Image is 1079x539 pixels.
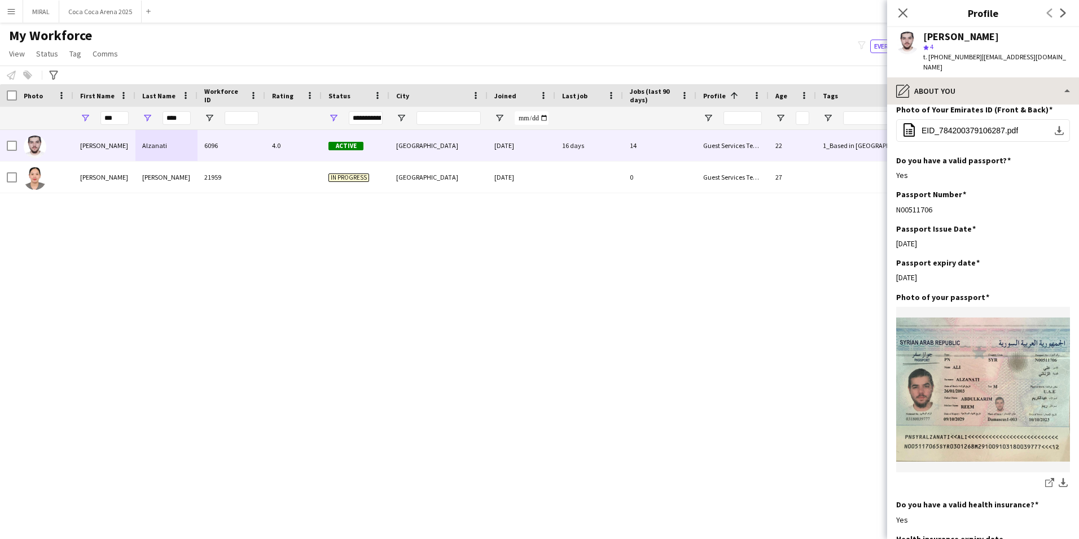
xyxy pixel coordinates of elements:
[24,92,43,100] span: Photo
[896,119,1070,142] button: EID_784200379106287.pdf
[225,111,258,125] input: Workforce ID Filter Input
[696,130,769,161] div: Guest Services Team
[896,272,1070,282] div: [DATE]
[896,170,1070,180] div: Yes
[816,130,944,161] div: 1_Based in [GEOGRAPHIC_DATA], 2_English Level = 3/3 Excellent, 4_CCA, 4_EA Active, [GEOGRAPHIC_DATA]
[204,113,214,123] button: Open Filter Menu
[272,92,293,100] span: Rating
[198,130,265,161] div: 6096
[9,27,92,44] span: My Workforce
[696,162,769,193] div: Guest Services Team
[562,92,587,100] span: Last job
[896,499,1038,510] h3: Do you have a valid health insurance?
[775,113,786,123] button: Open Filter Menu
[47,68,60,82] app-action-btn: Advanced filters
[73,130,135,161] div: [PERSON_NAME]
[769,162,816,193] div: 27
[93,49,118,59] span: Comms
[135,130,198,161] div: Alzanati
[73,162,135,193] div: [PERSON_NAME]
[88,46,122,61] a: Comms
[80,92,115,100] span: First Name
[59,1,142,23] button: Coca Coca Arena 2025
[396,113,406,123] button: Open Filter Menu
[923,32,999,42] div: [PERSON_NAME]
[930,42,933,51] span: 4
[80,113,90,123] button: Open Filter Menu
[887,6,1079,20] h3: Profile
[896,189,966,199] h3: Passport Number
[265,130,322,161] div: 4.0
[823,92,838,100] span: Tags
[922,126,1018,135] span: EID_784200379106287.pdf
[23,1,59,23] button: MIRAL
[723,111,762,125] input: Profile Filter Input
[494,92,516,100] span: Joined
[135,162,198,193] div: [PERSON_NAME]
[163,111,191,125] input: Last Name Filter Input
[65,46,86,61] a: Tag
[142,113,152,123] button: Open Filter Menu
[488,130,555,161] div: [DATE]
[923,53,1066,71] span: | [EMAIL_ADDRESS][DOMAIN_NAME]
[328,92,350,100] span: Status
[328,142,363,150] span: Active
[896,155,1011,166] h3: Do you have a valid passport?
[843,111,937,125] input: Tags Filter Input
[396,92,409,100] span: City
[896,258,980,268] h3: Passport expiry date
[494,113,505,123] button: Open Filter Menu
[703,113,713,123] button: Open Filter Menu
[100,111,129,125] input: First Name Filter Input
[142,92,176,100] span: Last Name
[32,46,63,61] a: Status
[36,49,58,59] span: Status
[198,162,265,193] div: 21959
[630,87,676,104] span: Jobs (last 90 days)
[823,113,833,123] button: Open Filter Menu
[389,130,488,161] div: [GEOGRAPHIC_DATA]
[328,113,339,123] button: Open Filter Menu
[488,162,555,193] div: [DATE]
[896,224,976,234] h3: Passport Issue Date
[24,167,46,190] img: Rosalie Alzate
[896,292,989,302] h3: Photo of your passport
[896,205,1070,215] div: N00511706
[775,92,787,100] span: Age
[204,87,245,104] span: Workforce ID
[328,173,369,182] span: In progress
[896,318,1070,461] img: Ali Alzanati- passport - 2029.JPG
[896,238,1070,249] div: [DATE]
[555,130,623,161] div: 16 days
[769,130,816,161] div: 22
[416,111,481,125] input: City Filter Input
[389,162,488,193] div: [GEOGRAPHIC_DATA]
[870,40,930,53] button: Everyone12,885
[703,92,726,100] span: Profile
[24,136,46,158] img: Ali Alzanati
[887,77,1079,105] div: About you
[69,49,81,59] span: Tag
[896,515,1070,525] div: Yes
[923,53,982,61] span: t. [PHONE_NUMBER]
[5,46,29,61] a: View
[515,111,549,125] input: Joined Filter Input
[796,111,809,125] input: Age Filter Input
[896,105,1052,115] h3: Photo of Your Emirates ID (Front & Back)
[623,130,696,161] div: 14
[623,162,696,193] div: 0
[9,49,25,59] span: View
